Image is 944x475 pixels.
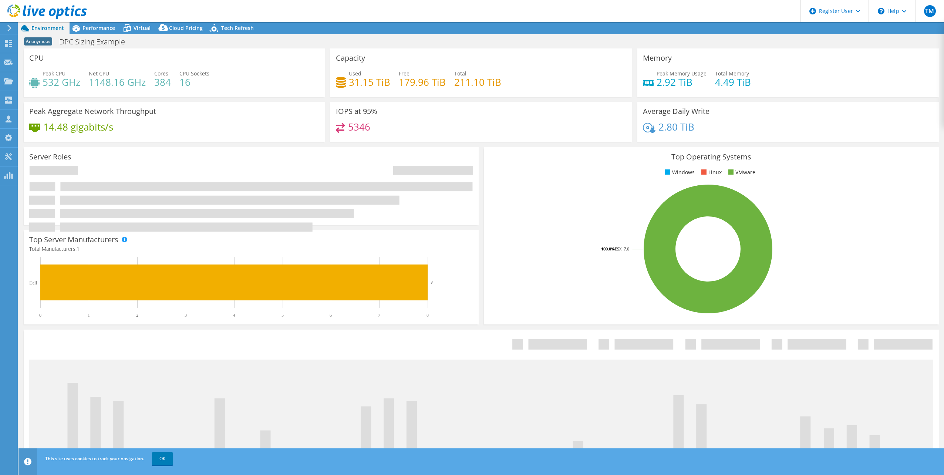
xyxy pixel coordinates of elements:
[154,70,168,77] span: Cores
[179,70,209,77] span: CPU Sockets
[179,78,209,86] h4: 16
[663,168,695,176] li: Windows
[185,313,187,318] text: 3
[336,107,377,115] h3: IOPS at 95%
[43,70,65,77] span: Peak CPU
[699,168,722,176] li: Linux
[29,107,156,115] h3: Peak Aggregate Network Throughput
[715,78,751,86] h4: 4.49 TiB
[878,8,884,14] svg: \n
[39,313,41,318] text: 0
[29,54,44,62] h3: CPU
[134,24,151,31] span: Virtual
[152,452,173,465] a: OK
[43,123,113,131] h4: 14.48 gigabits/s
[29,280,37,286] text: Dell
[726,168,755,176] li: VMware
[31,24,64,31] span: Environment
[45,455,144,462] span: This site uses cookies to track your navigation.
[658,123,694,131] h4: 2.80 TiB
[715,70,749,77] span: Total Memory
[56,38,136,46] h1: DPC Sizing Example
[43,78,80,86] h4: 532 GHz
[89,70,109,77] span: Net CPU
[89,78,146,86] h4: 1148.16 GHz
[349,70,361,77] span: Used
[399,70,409,77] span: Free
[29,153,71,161] h3: Server Roles
[24,37,52,46] span: Anonymous
[336,54,365,62] h3: Capacity
[431,280,434,285] text: 8
[88,313,90,318] text: 1
[169,24,203,31] span: Cloud Pricing
[657,78,707,86] h4: 2.92 TiB
[154,78,171,86] h4: 384
[136,313,138,318] text: 2
[221,24,254,31] span: Tech Refresh
[454,78,501,86] h4: 211.10 TiB
[615,246,629,252] tspan: ESXi 7.0
[77,245,80,252] span: 1
[29,245,473,253] h4: Total Manufacturers:
[330,313,332,318] text: 6
[233,313,235,318] text: 4
[643,107,709,115] h3: Average Daily Write
[349,78,390,86] h4: 31.15 TiB
[427,313,429,318] text: 8
[281,313,284,318] text: 5
[924,5,936,17] span: TM
[601,246,615,252] tspan: 100.0%
[643,54,672,62] h3: Memory
[454,70,466,77] span: Total
[348,123,370,131] h4: 5346
[657,70,707,77] span: Peak Memory Usage
[29,236,118,244] h3: Top Server Manufacturers
[489,153,933,161] h3: Top Operating Systems
[399,78,446,86] h4: 179.96 TiB
[378,313,380,318] text: 7
[82,24,115,31] span: Performance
